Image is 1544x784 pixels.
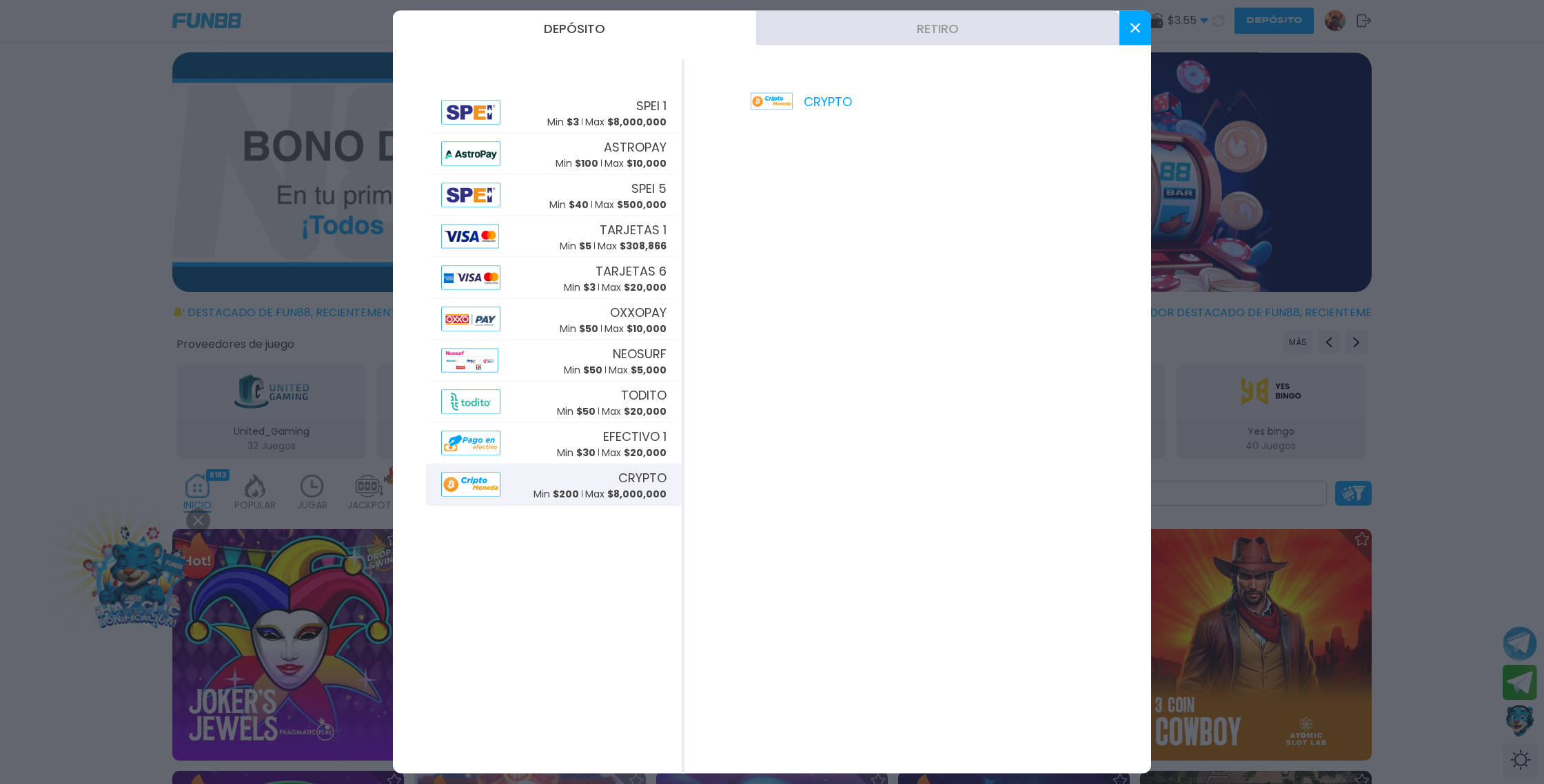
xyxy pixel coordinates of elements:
[426,464,682,506] button: AlipayCRYPTOMin $200Max $8,000,000
[441,390,500,414] img: Alipay
[579,321,598,335] span: $ 50
[603,426,667,445] span: EFECTIVO 1
[441,431,500,455] img: Alipay
[441,473,500,497] img: Alipay
[549,197,589,212] p: Min
[605,156,667,170] p: Max
[600,220,667,238] span: TARJETAS 1
[602,404,667,418] p: Max
[553,486,579,500] span: $ 200
[627,156,667,169] span: $ 10,000
[579,238,591,252] span: $ 5
[441,183,500,207] img: Alipay
[441,101,500,125] img: Alipay
[624,445,667,459] span: $ 20,000
[595,197,667,212] p: Max
[610,302,667,321] span: OXXOPAY
[426,299,682,340] button: AlipayOXXOPAYMin $50Max $10,000
[613,344,667,362] span: NEOSURF
[426,258,682,299] button: AlipayTARJETAS 6Min $3Max $20,000
[756,11,1119,45] button: Retiro
[585,114,667,129] p: Max
[441,142,500,166] img: Alipay
[576,445,596,459] span: $ 30
[426,92,682,134] button: AlipaySPEI 1Min $3Max $8,000,000
[607,486,667,500] span: $ 8,000,000
[609,362,667,377] p: Max
[426,423,682,464] button: AlipayEFECTIVO 1Min $30Max $20,000
[627,321,667,335] span: $ 10,000
[751,93,793,110] img: Platform Logo
[560,238,591,253] p: Min
[441,349,498,373] img: Alipay
[585,486,667,501] p: Max
[631,362,667,376] span: $ 5,000
[547,114,579,129] p: Min
[426,382,682,423] button: AlipayTODITOMin $50Max $20,000
[556,156,598,170] p: Min
[441,266,500,290] img: Alipay
[631,178,667,197] span: SPEI 5
[567,114,579,128] span: $ 3
[560,321,598,336] p: Min
[604,137,667,156] span: ASTROPAY
[575,156,598,169] span: $ 100
[636,96,667,114] span: SPEI 1
[426,340,682,382] button: AlipayNEOSURFMin $50Max $5,000
[598,238,667,253] p: Max
[557,445,596,460] p: Min
[607,114,667,128] span: $ 8,000,000
[602,280,667,294] p: Max
[624,280,667,293] span: $ 20,000
[569,197,589,211] span: $ 40
[426,175,682,216] button: AlipaySPEI 5Min $40Max $500,000
[426,134,682,175] button: AlipayASTROPAYMin $100Max $10,000
[605,321,667,336] p: Max
[441,225,499,249] img: Alipay
[557,404,596,418] p: Min
[564,362,602,377] p: Min
[618,468,667,486] span: CRYPTO
[583,280,596,293] span: $ 3
[617,197,667,211] span: $ 500,000
[624,404,667,417] span: $ 20,000
[620,238,667,252] span: $ 308,866
[596,261,667,280] span: TARJETAS 6
[534,486,579,501] p: Min
[621,385,667,404] span: TODITO
[426,216,682,258] button: AlipayTARJETAS 1Min $5Max $308,866
[576,404,596,417] span: $ 50
[564,280,596,294] p: Min
[751,92,852,111] p: CRYPTO
[441,307,500,331] img: Alipay
[602,445,667,460] p: Max
[393,11,756,45] button: Depósito
[583,362,602,376] span: $ 50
